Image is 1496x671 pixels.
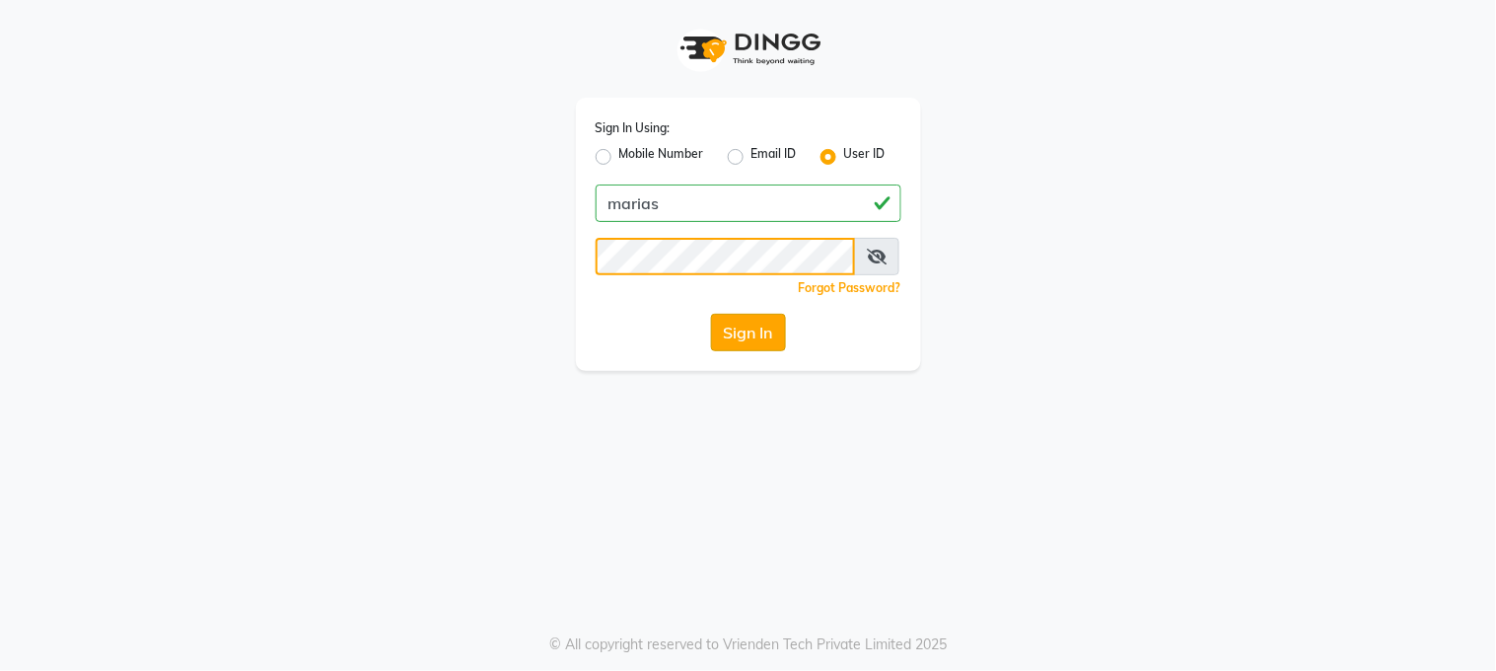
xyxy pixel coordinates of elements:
[670,20,827,78] img: logo1.svg
[619,145,704,169] label: Mobile Number
[751,145,797,169] label: Email ID
[596,238,856,275] input: Username
[596,185,901,222] input: Username
[596,119,671,137] label: Sign In Using:
[844,145,886,169] label: User ID
[711,314,786,351] button: Sign In
[799,280,901,295] a: Forgot Password?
